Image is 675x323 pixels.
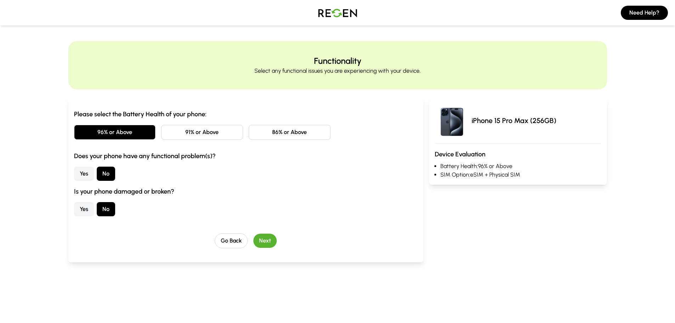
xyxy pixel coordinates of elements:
button: Yes [74,202,94,216]
li: SIM Option: eSIM + Physical SIM [440,171,601,179]
button: 96% or Above [74,125,156,140]
li: Battery Health: 96% or Above [440,162,601,171]
img: Logo [313,3,362,23]
button: Need Help? [621,6,668,20]
h3: Device Evaluation [435,149,601,159]
button: No [97,167,115,181]
button: Next [253,234,277,248]
h3: Is your phone damaged or broken? [74,186,418,196]
button: Go Back [215,233,248,248]
button: 86% or Above [249,125,331,140]
button: 91% or Above [161,125,243,140]
button: No [97,202,115,216]
button: Yes [74,167,94,181]
h3: Does your phone have any functional problem(s)? [74,151,418,161]
h2: Functionality [314,55,361,67]
h3: Please select the Battery Health of your phone: [74,109,418,119]
p: Select any functional issues you are experiencing with your device. [254,67,421,75]
img: iPhone 15 Pro Max [435,104,469,138]
p: iPhone 15 Pro Max (256GB) [472,116,556,126]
